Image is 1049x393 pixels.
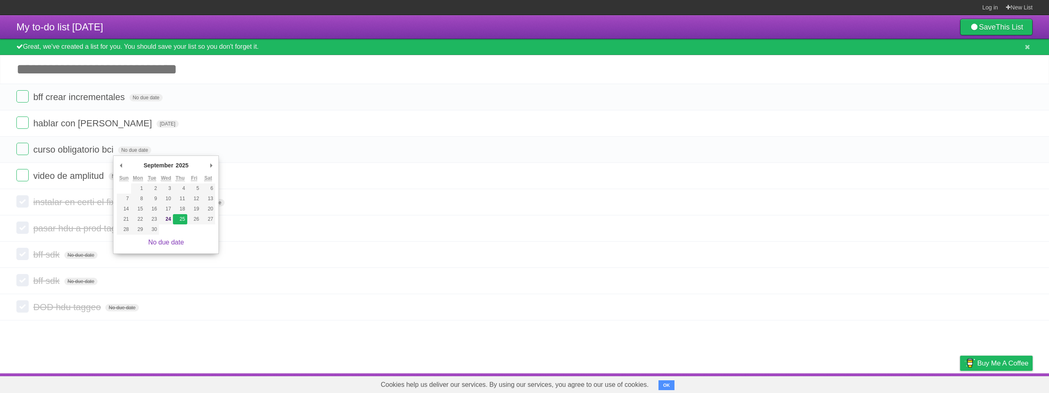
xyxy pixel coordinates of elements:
[105,304,139,311] span: No due date
[145,194,159,204] button: 9
[851,375,868,391] a: About
[16,117,29,129] label: Done
[33,197,188,207] span: instalar en certi el fix de incrementales
[33,249,61,260] span: bff sdk
[187,214,201,224] button: 26
[33,276,61,286] span: bff sdk
[16,143,29,155] label: Done
[16,248,29,260] label: Done
[175,159,190,171] div: 2025
[33,171,106,181] span: video de amplitud
[117,224,131,235] button: 28
[658,380,674,390] button: OK
[201,194,215,204] button: 13
[143,159,175,171] div: September
[133,175,143,181] abbr: Monday
[161,175,171,181] abbr: Wednesday
[372,377,657,393] span: Cookies help us deliver our services. By using our services, you agree to our use of cookies.
[118,146,151,154] span: No due date
[117,159,125,171] button: Previous Month
[173,183,187,194] button: 4
[191,175,197,181] abbr: Friday
[64,278,98,285] span: No due date
[204,175,212,181] abbr: Saturday
[16,300,29,313] label: Done
[148,239,184,246] a: No due date
[187,183,201,194] button: 5
[131,183,145,194] button: 1
[64,251,98,259] span: No due date
[16,222,29,234] label: Done
[131,194,145,204] button: 8
[922,375,940,391] a: Terms
[173,214,187,224] button: 25
[949,375,971,391] a: Privacy
[981,375,1033,391] a: Suggest a feature
[131,204,145,214] button: 15
[201,183,215,194] button: 6
[33,302,103,312] span: DOD hdu taggeo
[960,19,1033,35] a: SaveThis List
[33,92,127,102] span: bff crear incrementales
[960,356,1033,371] a: Buy me a coffee
[207,159,215,171] button: Next Month
[33,223,134,233] span: pasar hdu a prod taggeo
[159,194,173,204] button: 10
[129,94,163,101] span: No due date
[977,356,1029,370] span: Buy me a coffee
[173,194,187,204] button: 11
[157,120,179,128] span: [DATE]
[16,169,29,181] label: Done
[187,194,201,204] button: 12
[16,195,29,208] label: Done
[117,204,131,214] button: 14
[996,23,1023,31] b: This List
[131,224,145,235] button: 29
[145,224,159,235] button: 30
[878,375,911,391] a: Developers
[16,21,103,32] span: My to-do list [DATE]
[131,214,145,224] button: 22
[109,173,142,180] span: No due date
[159,214,173,224] button: 24
[159,204,173,214] button: 17
[173,204,187,214] button: 18
[159,183,173,194] button: 3
[145,204,159,214] button: 16
[148,175,156,181] abbr: Tuesday
[145,214,159,224] button: 23
[16,274,29,286] label: Done
[117,214,131,224] button: 21
[33,144,116,155] span: curso obligatorio bci
[16,90,29,103] label: Done
[176,175,185,181] abbr: Thursday
[33,118,154,128] span: hablar con [PERSON_NAME]
[201,214,215,224] button: 27
[187,204,201,214] button: 19
[201,204,215,214] button: 20
[145,183,159,194] button: 2
[964,356,975,370] img: Buy me a coffee
[119,175,129,181] abbr: Sunday
[117,194,131,204] button: 7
